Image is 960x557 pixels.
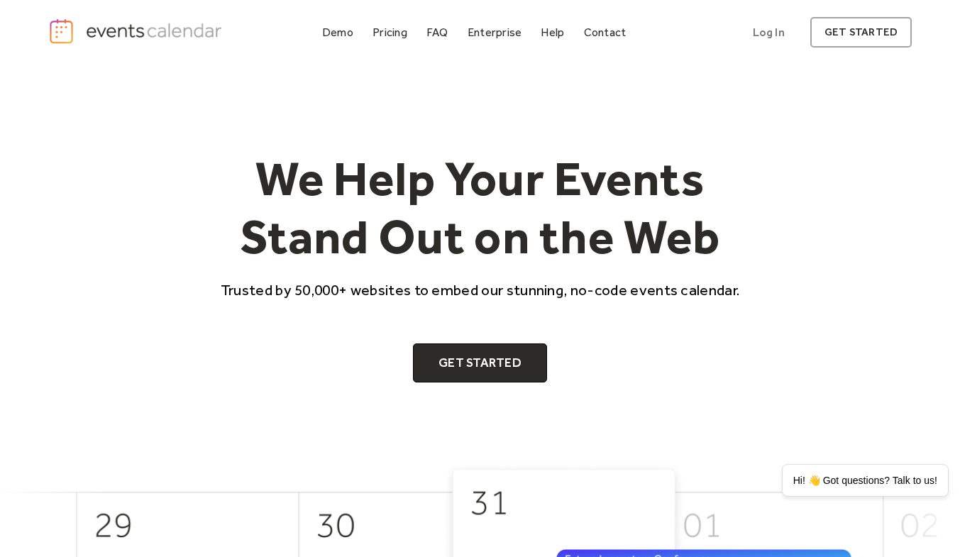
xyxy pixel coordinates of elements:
div: Pricing [373,28,407,36]
a: Enterprise [462,23,527,42]
a: Help [535,23,570,42]
a: Contact [578,23,632,42]
a: Demo [316,23,359,42]
div: Enterprise [468,28,522,36]
a: Log In [739,17,799,48]
h1: We Help Your Events Stand Out on the Web [208,150,753,265]
a: FAQ [421,23,454,42]
a: Pricing [367,23,413,42]
div: Contact [584,28,627,36]
div: Help [541,28,564,36]
p: Trusted by 50,000+ websites to embed our stunning, no-code events calendar. [208,280,753,300]
div: FAQ [426,28,448,36]
div: Demo [322,28,353,36]
a: Get Started [413,343,547,383]
a: get started [810,17,912,48]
